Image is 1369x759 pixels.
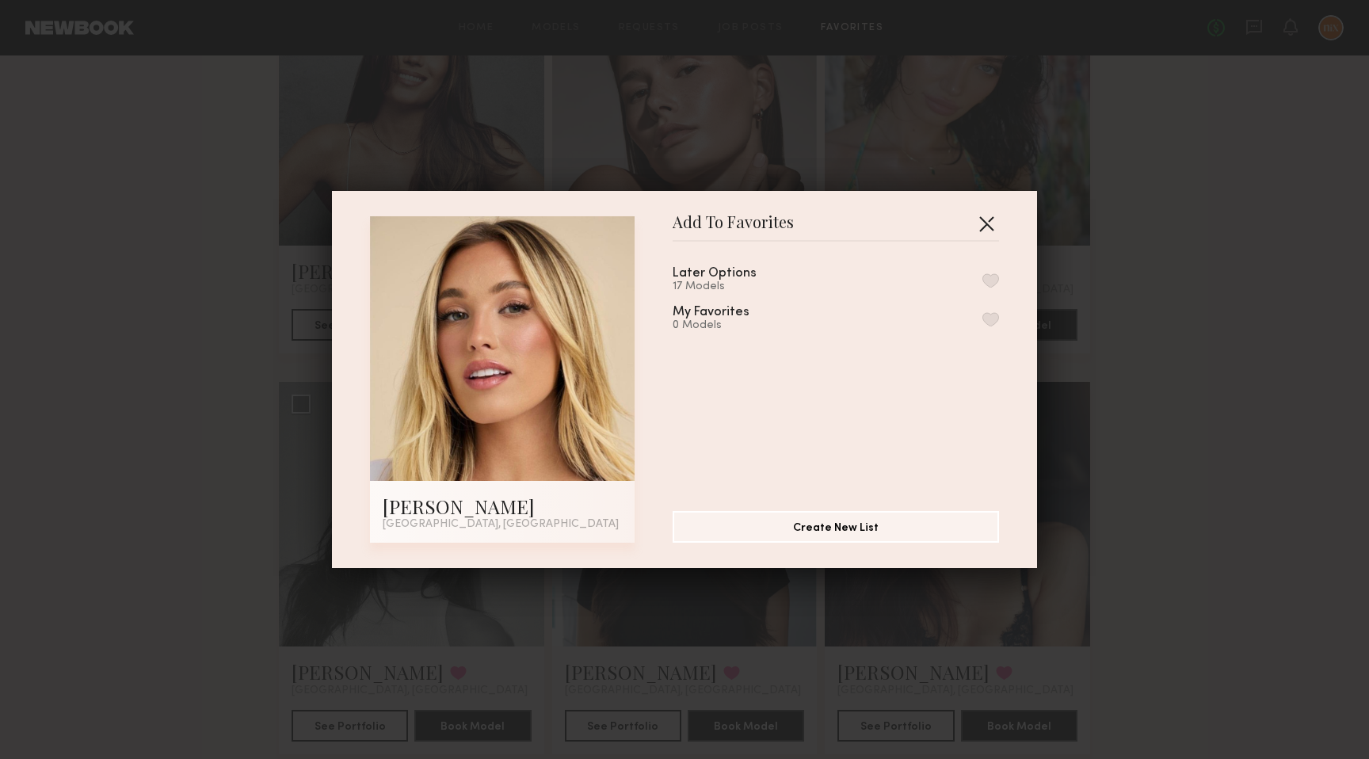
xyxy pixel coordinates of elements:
div: [GEOGRAPHIC_DATA], [GEOGRAPHIC_DATA] [383,519,622,530]
div: 17 Models [673,280,795,293]
div: [PERSON_NAME] [383,494,622,519]
div: Later Options [673,267,757,280]
div: 0 Models [673,319,787,332]
button: Create New List [673,511,999,543]
div: My Favorites [673,306,749,319]
button: Close [974,211,999,236]
span: Add To Favorites [673,216,794,240]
